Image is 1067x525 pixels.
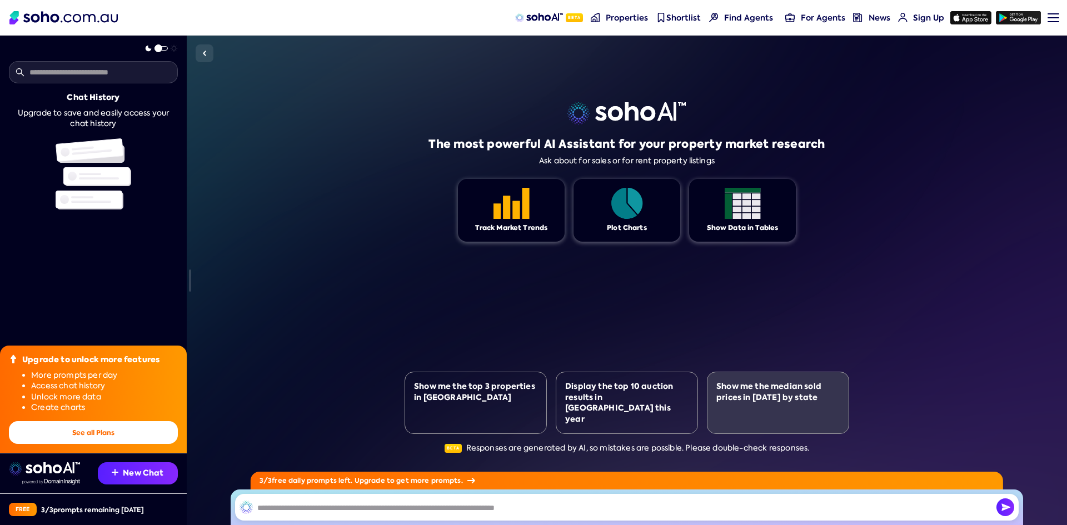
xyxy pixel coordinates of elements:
img: Data provided by Domain Insight [22,479,80,484]
span: Properties [606,12,648,23]
img: Feature 1 icon [493,188,530,219]
span: Shortlist [666,12,701,23]
div: Show me the top 3 properties in [GEOGRAPHIC_DATA] [414,381,537,403]
img: Sidebar toggle icon [198,47,211,60]
span: Sign Up [913,12,944,23]
li: More prompts per day [31,370,178,381]
div: Show me the median sold prices in [DATE] by state [716,381,840,403]
div: Responses are generated by AI, so mistakes are possible. Please double-check responses. [445,443,810,454]
span: News [869,12,890,23]
div: 3 / 3 prompts remaining [DATE] [41,505,144,514]
div: Show Data in Tables [707,223,779,233]
span: For Agents [801,12,845,23]
span: Beta [445,444,462,453]
span: Beta [566,13,583,22]
img: for-agents-nav icon [898,13,908,22]
li: Unlock more data [31,392,178,403]
img: sohoai logo [567,102,686,124]
img: Find agents icon [709,13,719,22]
img: news-nav icon [853,13,862,22]
img: Arrow icon [467,478,475,483]
img: Send icon [996,498,1014,516]
img: Upgrade icon [9,354,18,363]
h1: The most powerful AI Assistant for your property market research [428,136,825,152]
img: sohoai logo [9,462,80,476]
img: Recommendation icon [112,469,118,476]
li: Access chat history [31,381,178,392]
img: Feature 1 icon [609,188,645,219]
img: app-store icon [950,11,991,24]
button: See all Plans [9,421,178,444]
img: Feature 1 icon [725,188,761,219]
div: Ask about for sales or for rent property listings [539,156,715,166]
img: Soho Logo [9,11,118,24]
div: Plot Charts [607,223,647,233]
li: Create charts [31,402,178,413]
img: google-play icon [996,11,1041,24]
div: Upgrade to unlock more features [22,354,159,366]
div: Free [9,503,37,516]
img: for-agents-nav icon [785,13,795,22]
div: Upgrade to save and easily access your chat history [9,108,178,129]
img: SohoAI logo black [240,501,253,514]
img: Chat history illustration [56,138,131,209]
img: properties-nav icon [591,13,600,22]
div: Display the top 10 auction results in [GEOGRAPHIC_DATA] this year [565,381,689,424]
div: 3 / 3 free daily prompts left. Upgrade to get more prompts. [251,472,1003,489]
span: Find Agents [724,12,773,23]
div: Track Market Trends [475,223,548,233]
img: sohoAI logo [515,13,562,22]
button: Send [996,498,1014,516]
img: shortlist-nav icon [656,13,666,22]
button: New Chat [98,462,178,484]
div: Chat History [67,92,119,103]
